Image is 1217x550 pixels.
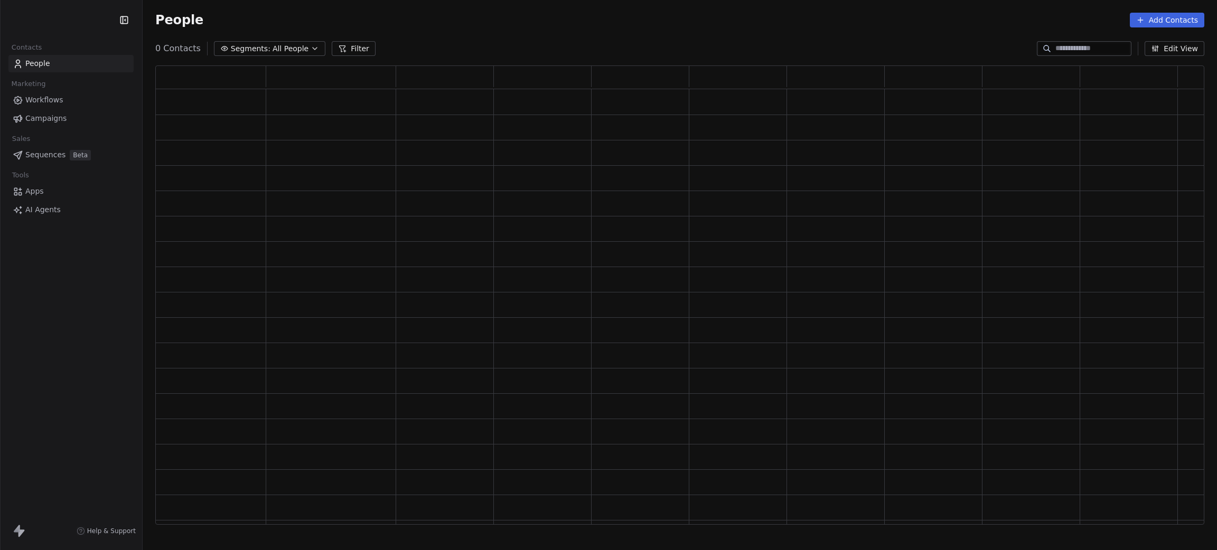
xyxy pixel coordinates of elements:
[8,146,134,164] a: SequencesBeta
[70,150,91,160] span: Beta
[25,204,61,215] span: AI Agents
[25,58,50,69] span: People
[8,110,134,127] a: Campaigns
[7,167,33,183] span: Tools
[8,201,134,219] a: AI Agents
[155,12,203,28] span: People
[155,42,201,55] span: 0 Contacts
[77,527,136,535] a: Help & Support
[7,131,35,147] span: Sales
[8,91,134,109] a: Workflows
[332,41,376,56] button: Filter
[273,43,308,54] span: All People
[1130,13,1204,27] button: Add Contacts
[8,183,134,200] a: Apps
[25,94,63,106] span: Workflows
[7,76,50,92] span: Marketing
[87,527,136,535] span: Help & Support
[7,40,46,55] span: Contacts
[8,55,134,72] a: People
[231,43,270,54] span: Segments:
[25,149,65,160] span: Sequences
[25,113,67,124] span: Campaigns
[25,186,44,197] span: Apps
[1145,41,1204,56] button: Edit View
